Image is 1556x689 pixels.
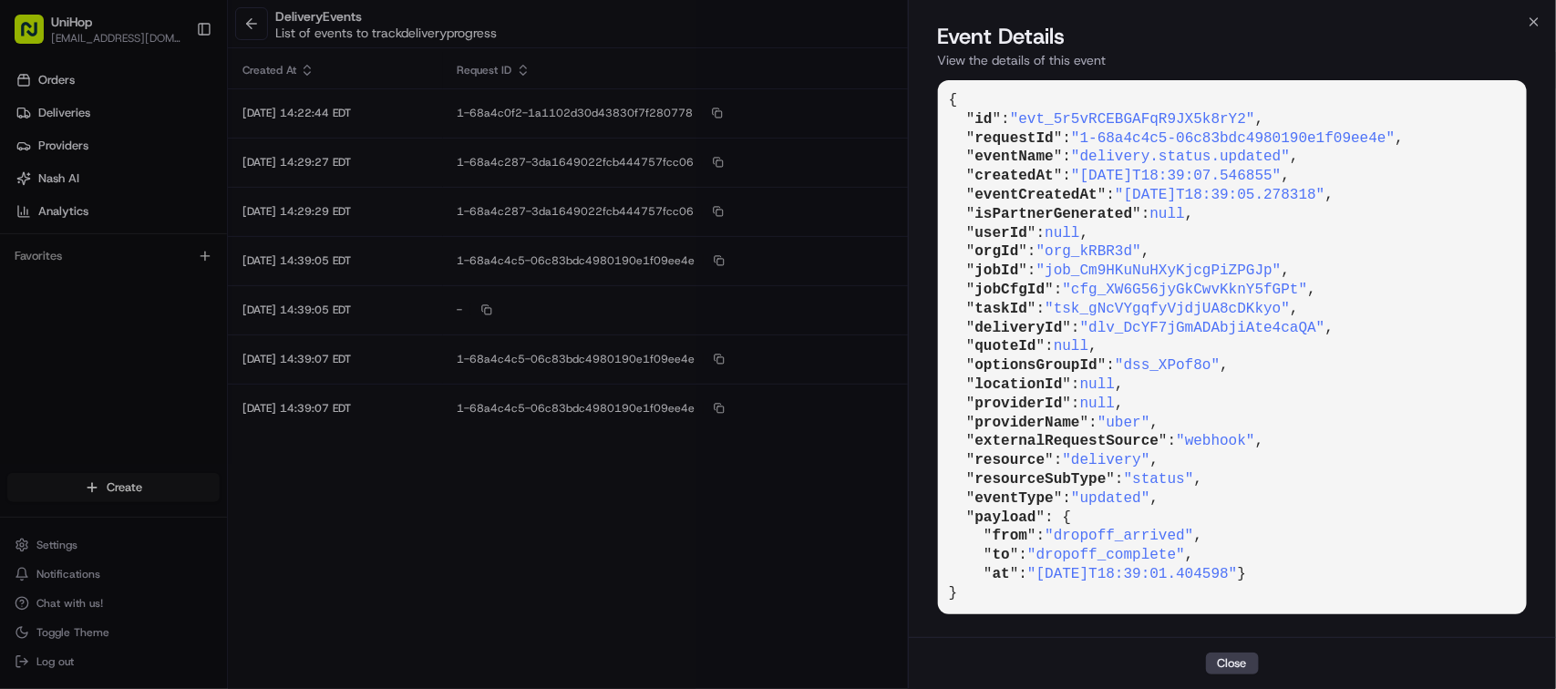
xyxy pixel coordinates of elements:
[975,149,1054,165] span: eventName
[1036,243,1141,260] span: "org_kRBR3d"
[1115,187,1324,203] span: "[DATE]T18:39:05.278318"
[310,180,332,201] button: Start new chat
[11,257,147,290] a: 📗Knowledge Base
[18,174,51,207] img: 1736555255976-a54dd68f-1ca7-489b-9aae-adbdc363a1c4
[154,266,169,281] div: 💻
[1027,566,1237,582] span: "[DATE]T18:39:01.404598"
[129,308,221,323] a: Powered byPylon
[1176,433,1254,449] span: "webhook"
[1115,357,1220,374] span: "dss_XPof8o"
[975,225,1028,242] span: userId
[975,301,1028,317] span: taskId
[1063,282,1308,298] span: "cfg_XW6G56jyGkCwvKknY5fGPt"
[975,471,1107,488] span: resourceSubType
[1071,490,1149,507] span: "updated"
[1206,653,1259,674] button: Close
[975,338,1036,355] span: quoteId
[938,22,1527,51] h2: Event Details
[975,187,1097,203] span: eventCreatedAt
[975,262,1019,279] span: jobId
[18,18,55,55] img: Nash
[1010,111,1255,128] span: "evt_5r5vRCEBGAFqR9JX5k8rY2"
[1080,376,1115,393] span: null
[1080,396,1115,412] span: null
[47,118,301,137] input: Clear
[1063,452,1150,468] span: "delivery"
[18,73,332,102] p: Welcome 👋
[975,376,1063,393] span: locationId
[975,415,1080,431] span: providerName
[1054,338,1088,355] span: null
[975,282,1046,298] span: jobCfgId
[1027,547,1185,563] span: "dropoff_complete"
[975,168,1054,184] span: createdAt
[18,266,33,281] div: 📗
[993,547,1010,563] span: to
[147,257,300,290] a: 💻API Documentation
[975,490,1054,507] span: eventType
[1080,320,1325,336] span: "dlv_DcYF7jGmADAbjiAte4caQA"
[1150,206,1185,222] span: null
[975,509,1036,526] span: payload
[975,433,1159,449] span: externalRequestSource
[62,174,299,192] div: Start new chat
[62,192,231,207] div: We're available if you need us!
[1045,528,1193,544] span: "dropoff_arrived"
[975,111,993,128] span: id
[1071,168,1281,184] span: "[DATE]T18:39:07.546855"
[975,357,1097,374] span: optionsGroupId
[975,320,1063,336] span: deliveryId
[993,528,1027,544] span: from
[1045,225,1079,242] span: null
[975,452,1046,468] span: resource
[1036,262,1282,279] span: "job_Cm9HKuNuHXyKjcgPiZPGJp"
[938,51,1527,69] p: View the details of this event
[172,264,293,283] span: API Documentation
[975,206,1133,222] span: isPartnerGenerated
[1071,149,1290,165] span: "delivery.status.updated"
[993,566,1010,582] span: at
[1124,471,1194,488] span: "status"
[36,264,139,283] span: Knowledge Base
[1097,415,1150,431] span: "uber"
[1071,130,1395,147] span: "1-68a4c4c5-06c83bdc4980190e1f09ee4e"
[938,80,1527,614] pre: { " ": , " ": , " ": , " ": , " ": , " ": , " ": , " ": , " ": , " ": , " ": , " ": , " ": , " ":...
[975,396,1063,412] span: providerId
[975,243,1019,260] span: orgId
[181,309,221,323] span: Pylon
[975,130,1054,147] span: requestId
[1045,301,1290,317] span: "tsk_gNcVYgqfyVjdjUA8cDKkyo"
